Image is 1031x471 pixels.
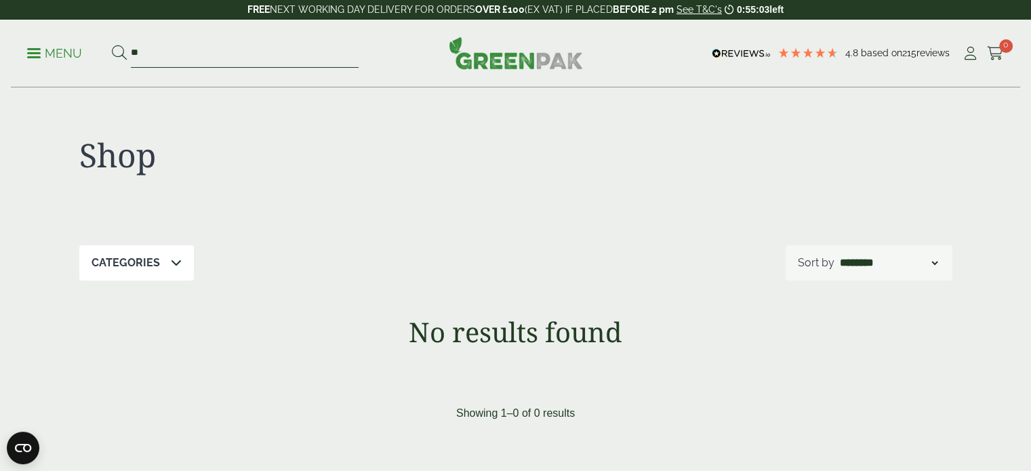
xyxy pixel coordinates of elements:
span: 4.8 [845,47,861,58]
h1: No results found [43,316,989,348]
p: Sort by [798,255,834,271]
a: Menu [27,45,82,59]
h1: Shop [79,136,516,175]
i: Cart [987,47,1004,60]
a: See T&C's [676,4,722,15]
strong: BEFORE 2 pm [613,4,674,15]
span: 215 [902,47,916,58]
a: 0 [987,43,1004,64]
p: Categories [92,255,160,271]
button: Open CMP widget [7,432,39,464]
span: left [769,4,784,15]
div: 4.79 Stars [777,47,838,59]
span: 0 [999,39,1013,53]
p: Showing 1–0 of 0 results [456,405,575,422]
span: Based on [861,47,902,58]
span: 0:55:03 [737,4,769,15]
strong: OVER £100 [475,4,525,15]
p: Menu [27,45,82,62]
span: reviews [916,47,950,58]
i: My Account [962,47,979,60]
strong: FREE [247,4,270,15]
img: REVIEWS.io [712,49,771,58]
select: Shop order [837,255,940,271]
img: GreenPak Supplies [449,37,583,69]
